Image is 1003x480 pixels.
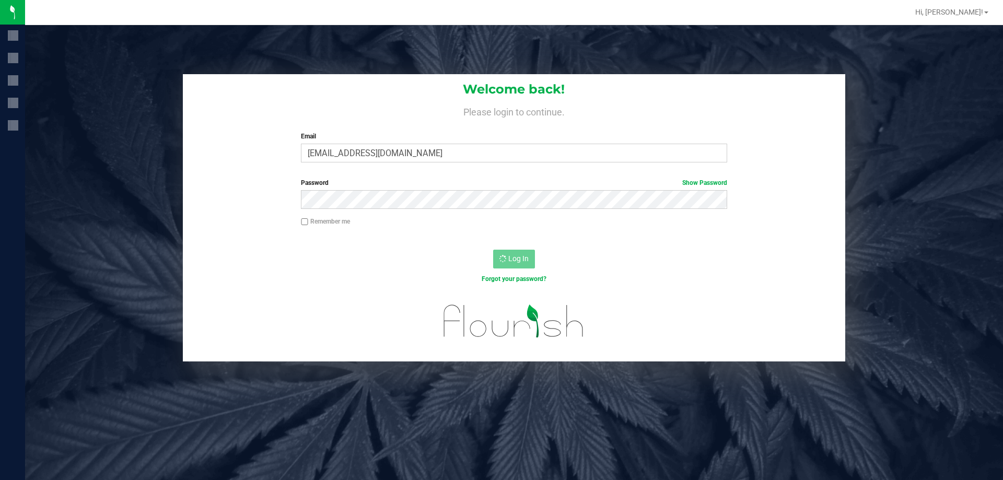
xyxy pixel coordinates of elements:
[301,217,350,226] label: Remember me
[183,104,845,117] h4: Please login to continue.
[183,83,845,96] h1: Welcome back!
[301,218,308,226] input: Remember me
[431,295,597,348] img: flourish_logo.svg
[482,275,546,283] a: Forgot your password?
[508,254,529,263] span: Log In
[682,179,727,186] a: Show Password
[301,132,727,141] label: Email
[301,179,329,186] span: Password
[915,8,983,16] span: Hi, [PERSON_NAME]!
[493,250,535,268] button: Log In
